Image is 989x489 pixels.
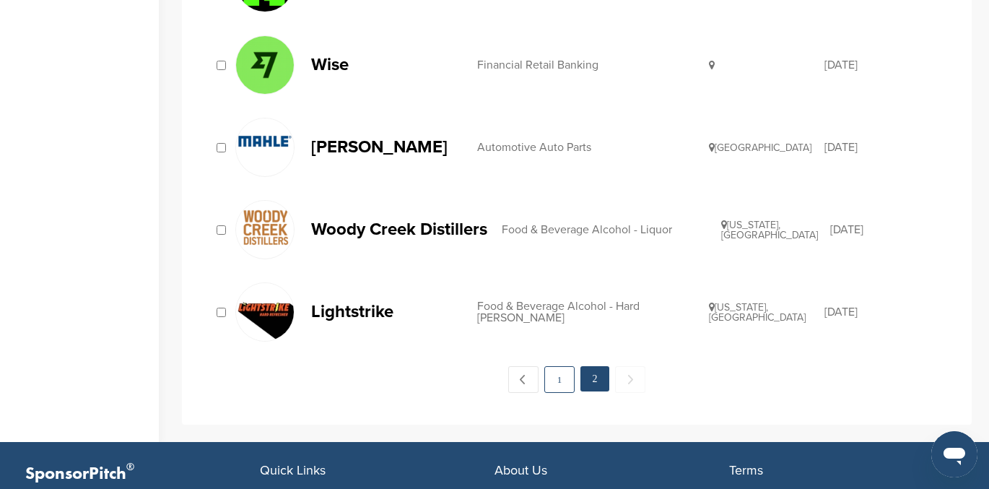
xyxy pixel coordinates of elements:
[236,118,294,164] img: Images (32)
[709,302,824,323] div: [US_STATE], [GEOGRAPHIC_DATA]
[477,300,709,324] div: Food & Beverage Alcohol - Hard [PERSON_NAME]
[236,36,294,94] img: Wise logo
[236,201,294,253] img: Images (33)
[235,35,940,95] a: Wise logo Wise Financial Retail Banking [DATE]
[477,142,709,153] div: Automotive Auto Parts
[824,306,940,318] div: [DATE]
[508,366,539,393] a: ← Previous
[830,224,940,235] div: [DATE]
[235,282,940,342] a: Beer 6114190 0fd3c hd Lightstrike Food & Beverage Alcohol - Hard [PERSON_NAME] [US_STATE], [GEOGR...
[236,283,294,341] img: Beer 6114190 0fd3c hd
[311,138,463,156] p: [PERSON_NAME]
[311,303,463,321] p: Lightstrike
[311,220,487,238] p: Woody Creek Distillers
[494,462,547,478] span: About Us
[25,464,260,485] p: SponsorPitch
[729,462,763,478] span: Terms
[502,224,721,235] div: Food & Beverage Alcohol - Liquor
[311,56,463,74] p: Wise
[477,59,709,71] div: Financial Retail Banking
[235,118,940,177] a: Images (32) [PERSON_NAME] Automotive Auto Parts [GEOGRAPHIC_DATA] [DATE]
[709,142,824,153] div: [GEOGRAPHIC_DATA]
[824,142,940,153] div: [DATE]
[721,220,831,241] div: [US_STATE], [GEOGRAPHIC_DATA]
[580,366,609,391] em: 2
[126,458,134,476] span: ®
[260,462,326,478] span: Quick Links
[931,431,977,477] iframe: Button to launch messaging window
[235,200,940,259] a: Images (33) Woody Creek Distillers Food & Beverage Alcohol - Liquor [US_STATE], [GEOGRAPHIC_DATA]...
[615,366,645,393] span: Next →
[824,59,940,71] div: [DATE]
[544,366,575,393] a: 1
